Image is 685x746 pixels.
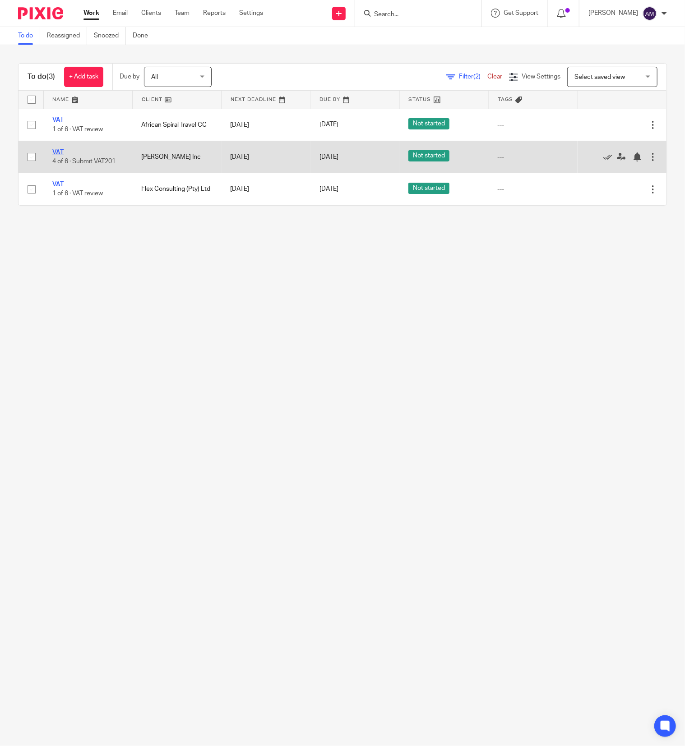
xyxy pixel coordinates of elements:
a: Email [113,9,128,18]
span: (3) [46,73,55,80]
p: Due by [120,72,139,81]
span: [DATE] [319,154,338,160]
a: Clients [141,9,161,18]
td: African Spiral Travel CC [132,109,221,141]
div: --- [497,120,568,129]
td: Flex Consulting (Pty) Ltd [132,173,221,205]
a: + Add task [64,67,103,87]
span: All [151,74,158,80]
td: [PERSON_NAME] Inc [132,141,221,173]
span: [DATE] [319,122,338,128]
span: Filter [459,74,487,80]
input: Search [373,11,454,19]
a: VAT [52,181,64,188]
span: Tags [498,97,513,102]
span: 1 of 6 · VAT review [52,191,103,197]
div: --- [497,184,568,193]
a: VAT [52,149,64,156]
span: Select saved view [574,74,625,80]
td: [DATE] [222,109,310,141]
a: Snoozed [94,27,126,45]
a: Team [175,9,190,18]
span: (2) [473,74,481,80]
span: Not started [408,150,449,161]
h1: To do [28,72,55,82]
td: [DATE] [222,173,310,205]
a: Clear [487,74,502,80]
td: [DATE] [222,141,310,173]
p: [PERSON_NAME] [588,9,638,18]
a: Done [133,27,155,45]
span: View Settings [522,74,560,80]
a: To do [18,27,40,45]
img: Pixie [18,7,63,19]
a: Work [83,9,99,18]
span: 4 of 6 · Submit VAT201 [52,158,116,165]
span: 1 of 6 · VAT review [52,126,103,133]
img: svg%3E [643,6,657,21]
span: Not started [408,118,449,129]
span: Get Support [504,10,538,16]
a: VAT [52,117,64,123]
a: Reports [203,9,226,18]
span: Not started [408,183,449,194]
a: Reassigned [47,27,87,45]
a: Settings [239,9,263,18]
span: [DATE] [319,186,338,192]
a: Mark as done [603,152,617,161]
div: --- [497,152,568,161]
